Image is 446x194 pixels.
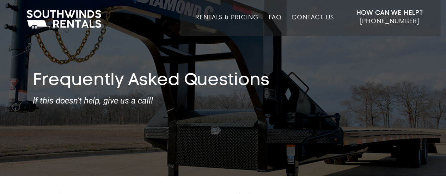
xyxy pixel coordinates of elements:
a: Rentals & Pricing [195,14,258,36]
strong: If this doesn't help, give us a call! [33,96,414,105]
h1: Frequently Asked Questions [33,71,414,91]
a: How Can We Help? [PHONE_NUMBER] [356,9,423,31]
img: Southwinds Rentals Logo [23,8,105,30]
span: [PHONE_NUMBER] [360,18,419,25]
a: FAQ [269,14,282,36]
strong: How Can We Help? [356,10,423,17]
a: Contact Us [292,14,334,36]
